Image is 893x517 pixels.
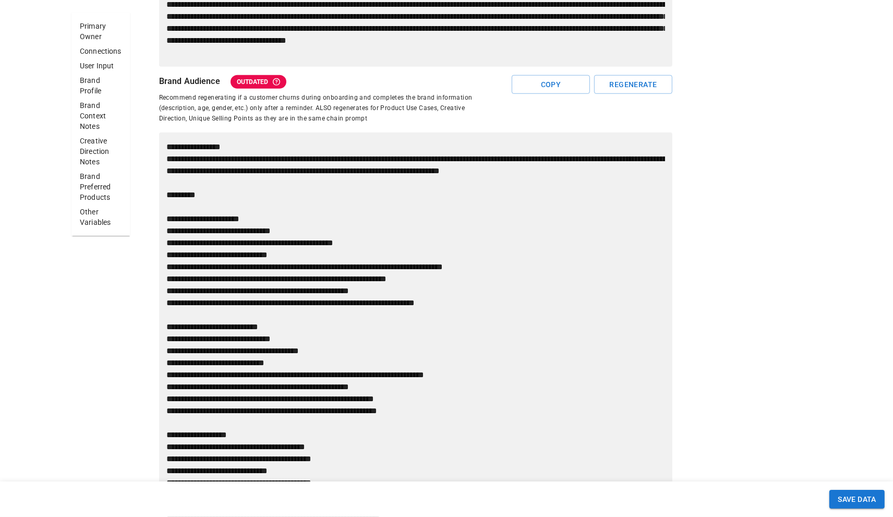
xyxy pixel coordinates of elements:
[829,490,885,509] button: SAVE DATA
[80,75,122,96] p: Brand Profile
[80,46,122,56] p: Connections
[80,21,122,42] p: Primary Owner
[80,136,122,167] p: Creative Direction Notes
[80,100,122,131] p: Brand Context Notes
[80,207,122,227] p: Other Variables
[80,171,122,202] p: Brand Preferred Products
[159,75,220,88] p: Brand Audience
[80,61,122,71] p: User Input
[594,75,672,94] button: Regenerate
[237,77,269,87] p: OUTDATED
[159,93,478,124] span: Recommend regenerating if a customer churns during onboarding and completes the brand information...
[512,75,590,94] button: Copy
